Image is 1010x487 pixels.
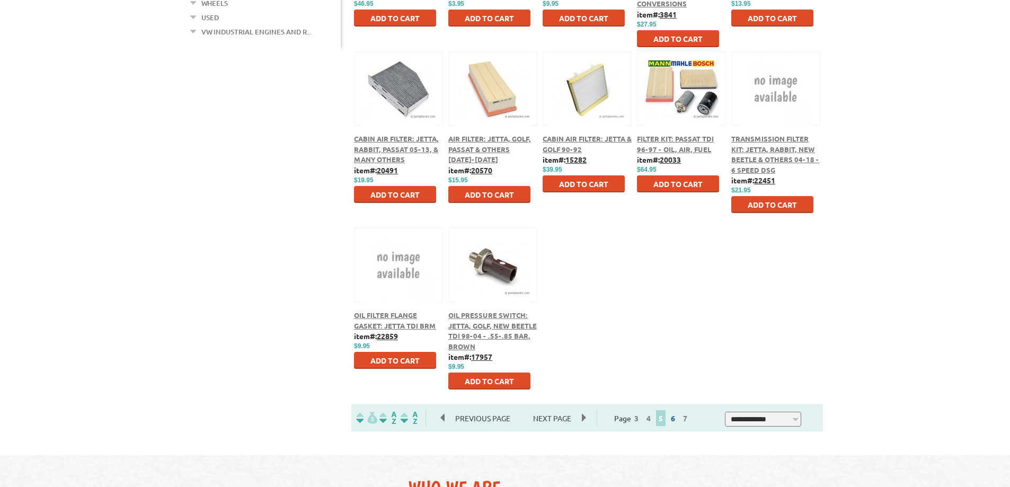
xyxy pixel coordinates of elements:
span: Add to Cart [370,13,420,23]
b: item#: [354,165,398,175]
u: 17957 [471,352,492,361]
a: Previous Page [441,413,522,423]
img: filterpricelow.svg [356,412,377,424]
button: Add to Cart [543,10,625,26]
b: item#: [637,10,677,19]
a: Oil Pressure Switch: Jetta, Golf, New Beetle TDI 98-04 - .55-.85 Bar, Brown [448,311,537,351]
span: $19.95 [354,176,374,184]
a: Cabin Air Filter: Jetta & Golf 90-92 [543,134,632,154]
u: 15282 [565,155,587,164]
a: 7 [680,413,690,423]
span: Next Page [522,410,582,426]
span: $9.95 [354,342,370,350]
span: $21.95 [731,187,751,194]
b: item#: [543,155,587,164]
button: Add to Cart [543,175,625,192]
span: $27.95 [637,21,657,28]
button: Add to Cart [448,373,530,389]
a: Filter Kit: Passat TDI 96-97 - Oil, Air, Fuel [637,134,714,154]
span: Add to Cart [653,179,703,189]
span: Add to Cart [465,13,514,23]
button: Add to Cart [354,186,436,203]
b: item#: [731,175,775,185]
img: Sort by Sales Rank [398,412,420,424]
a: 4 [644,413,653,423]
span: $15.95 [448,176,468,184]
span: Add to Cart [748,200,797,209]
a: Oil Filter Flange Gasket: Jetta TDI BRM [354,311,436,330]
span: Add to Cart [559,179,608,189]
button: Add to Cart [448,10,530,26]
u: 22859 [377,331,398,341]
a: 3 [632,413,641,423]
u: 20491 [377,165,398,175]
span: Add to Cart [748,13,797,23]
a: Transmission Filter Kit: Jetta, Rabbit, New Beetle & Others 04-18 - 6 Speed DSG [731,134,819,174]
a: Used [201,11,219,24]
span: $9.95 [448,363,464,370]
button: Add to Cart [637,175,719,192]
span: Previous Page [445,410,521,426]
span: Add to Cart [370,356,420,365]
span: 5 [656,410,666,426]
img: Sort by Headline [377,412,398,424]
span: Add to Cart [465,376,514,386]
span: Add to Cart [653,34,703,43]
button: Add to Cart [731,10,813,26]
span: $39.95 [543,166,562,173]
button: Add to Cart [354,352,436,369]
a: VW Industrial Engines and R... [201,25,312,39]
u: 22451 [754,175,775,185]
button: Add to Cart [637,30,719,47]
a: Cabin Air Filter: Jetta, Rabbit, Passat 05-13, & Many Others [354,134,439,164]
a: Next Page [522,413,582,423]
span: Add to Cart [465,190,514,199]
b: item#: [354,331,398,341]
b: item#: [637,155,681,164]
b: item#: [448,352,492,361]
span: $64.95 [637,166,657,173]
span: Add to Cart [559,13,608,23]
div: Page [597,409,708,427]
u: 20570 [471,165,492,175]
b: item#: [448,165,492,175]
button: Add to Cart [354,10,436,26]
a: Air Filter: Jetta, Golf, Passat & Others [DATE]-[DATE] [448,134,531,164]
button: Add to Cart [448,186,530,203]
a: 6 [668,413,678,423]
u: 3841 [660,10,677,19]
button: Add to Cart [731,196,813,213]
span: Add to Cart [370,190,420,199]
u: 20033 [660,155,681,164]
